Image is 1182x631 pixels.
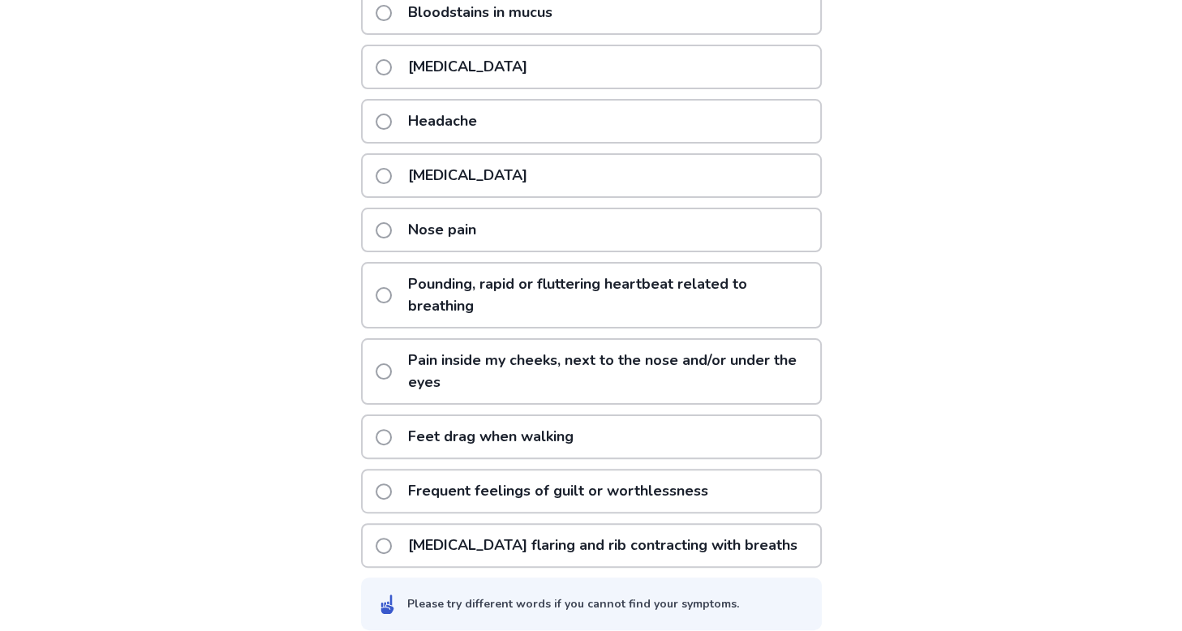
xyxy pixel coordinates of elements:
p: [MEDICAL_DATA] [398,46,537,88]
p: [MEDICAL_DATA] flaring and rib contracting with breaths [398,525,807,566]
p: Pounding, rapid or fluttering heartbeat related to breathing [398,264,820,327]
p: Frequent feelings of guilt or worthlessness [398,470,718,512]
p: Feet drag when walking [398,416,583,457]
div: Please try different words if you cannot find your symptoms. [407,595,739,612]
p: [MEDICAL_DATA] [398,155,537,196]
p: Nose pain [398,209,486,251]
p: Headache [398,101,487,142]
p: Pain inside my cheeks, next to the nose and/or under the eyes [398,340,820,403]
